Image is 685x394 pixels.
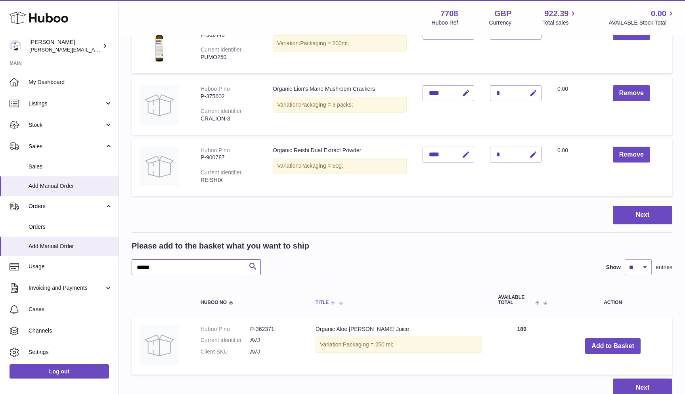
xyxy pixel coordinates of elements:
span: Total sales [542,19,578,27]
div: Current identifier [201,46,242,53]
div: Huboo Ref [432,19,458,27]
div: P-375602 [201,93,257,100]
span: My Dashboard [29,78,113,86]
span: Usage [29,263,113,270]
button: Next [613,206,672,224]
td: Organic Reishi Dual Extract Powder [265,139,415,196]
h2: Please add to the basket what you want to ship [132,241,309,251]
td: Organic Lion's Mane Mushroom Crackers [265,77,415,135]
div: REISHIX [201,176,257,184]
span: 0.00 [557,147,568,153]
div: Variation: [273,158,407,174]
img: victor@erbology.co [10,40,21,52]
span: Packaging = 50g; [300,163,343,169]
span: Packaging = 200ml; [300,40,349,46]
div: Variation: [273,97,407,113]
dt: Client SKU [201,348,250,356]
label: Show [606,264,621,271]
td: 180 [490,317,553,375]
span: Cases [29,306,113,313]
span: Packaging = 250 ml; [343,341,393,348]
span: entries [656,264,672,271]
img: Organic Aloe Vera Juice [140,325,179,365]
span: Add Manual Order [29,243,113,250]
div: Current identifier [201,169,242,176]
span: Invoicing and Payments [29,284,104,292]
span: Listings [29,100,104,107]
div: [PERSON_NAME] [29,38,101,54]
div: P-900787 [201,154,257,161]
th: Action [553,287,672,313]
span: Huboo no [201,300,227,305]
span: Orders [29,223,113,231]
div: Current identifier [201,108,242,114]
dt: Current identifier [201,337,250,344]
span: 922.39 [544,8,568,19]
span: Sales [29,143,104,150]
span: Orders [29,203,104,210]
dd: P-362371 [250,325,300,333]
div: P-362446 [201,31,257,39]
span: AVAILABLE Stock Total [608,19,675,27]
span: Channels [29,327,113,335]
span: Settings [29,348,113,356]
div: Huboo P no [201,147,230,153]
img: Organic Lion's Mane Mushroom Crackers [140,85,179,125]
dt: Huboo P no [201,325,250,333]
dd: AVJ [250,348,300,356]
img: Organic Styrian Pumpkin Seed Oil [140,24,179,63]
strong: 7708 [440,8,458,19]
span: AVAILABLE Total [498,295,533,305]
button: Add to Basket [585,338,641,354]
div: Huboo P no [201,86,230,92]
dd: AVJ [250,337,300,344]
div: Variation: [273,35,407,52]
span: 0.00 [557,86,568,92]
div: PUMO250 [201,54,257,61]
span: Stock [29,121,104,129]
td: Organic Aloe [PERSON_NAME] Juice [308,317,490,375]
span: Title [316,300,329,305]
a: 922.39 Total sales [542,8,578,27]
button: Remove [613,147,650,163]
td: Organic Styrian Pumpkin Seed Oil [265,16,415,73]
strong: GBP [494,8,511,19]
img: Organic Reishi Dual Extract Powder [140,147,179,186]
div: CRALION-3 [201,115,257,122]
span: Add Manual Order [29,182,113,190]
a: 0.00 AVAILABLE Stock Total [608,8,675,27]
button: Remove [613,85,650,101]
span: Packaging = 3 packs; [300,101,353,108]
span: [PERSON_NAME][EMAIL_ADDRESS][DOMAIN_NAME] [29,46,159,53]
a: Log out [10,364,109,379]
span: Sales [29,163,113,170]
div: Variation: [316,337,482,353]
div: Currency [489,19,512,27]
span: 0.00 [651,8,666,19]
